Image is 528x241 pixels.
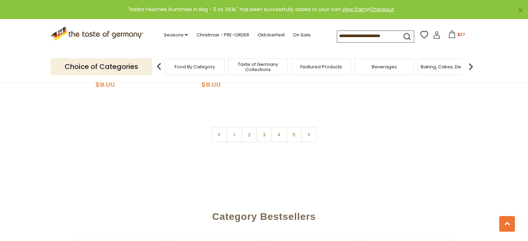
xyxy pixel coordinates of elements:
[241,127,257,143] a: 2
[226,127,242,143] a: 1
[196,31,249,39] a: Christmas - PRE-ORDER
[421,64,475,69] a: Baking, Cakes, Desserts
[257,31,284,39] a: Oktoberfest
[95,79,115,89] span: $8.00
[51,58,152,75] p: Choice of Categories
[230,62,286,72] a: Taste of Germany Collections
[286,127,302,143] a: 5
[457,32,465,37] span: $37
[201,79,221,89] span: $8.00
[370,6,394,13] a: Checkout
[23,201,505,229] div: Category Bestsellers
[152,60,166,74] img: previous arrow
[175,64,215,69] a: Food By Category
[164,31,188,39] a: Seasons
[464,60,478,74] img: next arrow
[256,127,272,143] a: 3
[6,6,517,14] div: "Haribo Peaches Gummies in Bag - 5 oz. DEAL" has been successfully added to your cart. or .
[342,6,365,13] a: View Cart
[300,64,342,69] a: Featured Products
[271,127,287,143] a: 4
[293,31,310,39] a: On Sale
[442,31,471,41] button: $37
[518,8,522,12] a: ×
[372,64,397,69] a: Beverages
